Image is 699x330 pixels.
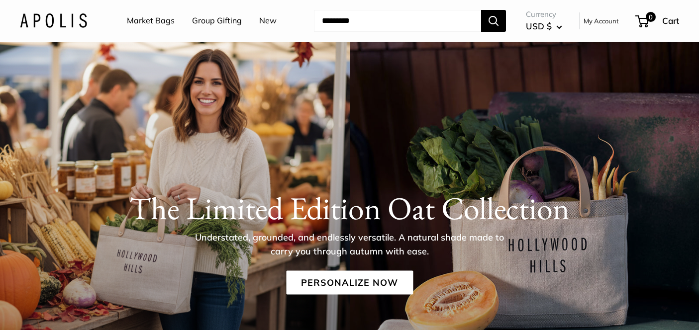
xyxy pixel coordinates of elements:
[584,15,619,27] a: My Account
[127,13,175,28] a: Market Bags
[526,7,562,21] span: Currency
[286,271,413,295] a: Personalize Now
[526,18,562,34] button: USD $
[259,13,277,28] a: New
[646,12,656,22] span: 0
[20,189,679,227] h1: The Limited Edition Oat Collection
[526,21,552,31] span: USD $
[20,13,87,28] img: Apolis
[192,13,242,28] a: Group Gifting
[188,231,511,258] p: Understated, grounded, and endlessly versatile. A natural shade made to carry you through autumn ...
[636,13,679,29] a: 0 Cart
[662,15,679,26] span: Cart
[481,10,506,32] button: Search
[314,10,481,32] input: Search...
